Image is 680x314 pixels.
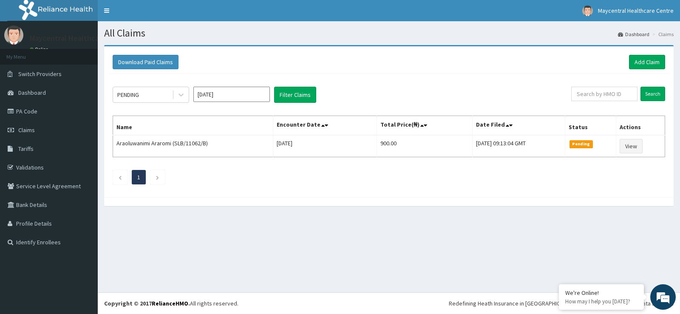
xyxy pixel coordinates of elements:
[598,7,674,14] span: Maycentral Healthcare Centre
[620,139,643,153] a: View
[377,135,473,157] td: 900.00
[640,87,665,101] input: Search
[473,135,565,157] td: [DATE] 09:13:04 GMT
[152,300,188,307] a: RelianceHMO
[156,173,159,181] a: Next page
[273,116,377,136] th: Encounter Date
[30,34,130,42] p: Maycentral Healthcare Centre
[629,55,665,69] a: Add Claim
[273,135,377,157] td: [DATE]
[113,135,273,157] td: Araoluwanimi Araromi (SLB/11062/B)
[104,28,674,39] h1: All Claims
[616,116,665,136] th: Actions
[569,140,593,148] span: Pending
[30,46,50,52] a: Online
[565,298,637,305] p: How may I help you today?
[582,6,593,16] img: User Image
[571,87,638,101] input: Search by HMO ID
[18,126,35,134] span: Claims
[274,87,316,103] button: Filter Claims
[565,116,616,136] th: Status
[4,25,23,45] img: User Image
[113,116,273,136] th: Name
[193,87,270,102] input: Select Month and Year
[377,116,473,136] th: Total Price(₦)
[98,292,680,314] footer: All rights reserved.
[137,173,140,181] a: Page 1 is your current page
[113,55,178,69] button: Download Paid Claims
[449,299,674,308] div: Redefining Heath Insurance in [GEOGRAPHIC_DATA] using Telemedicine and Data Science!
[104,300,190,307] strong: Copyright © 2017 .
[473,116,565,136] th: Date Filed
[18,70,62,78] span: Switch Providers
[565,289,637,297] div: We're Online!
[618,31,649,38] a: Dashboard
[117,91,139,99] div: PENDING
[18,145,34,153] span: Tariffs
[650,31,674,38] li: Claims
[18,89,46,96] span: Dashboard
[118,173,122,181] a: Previous page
